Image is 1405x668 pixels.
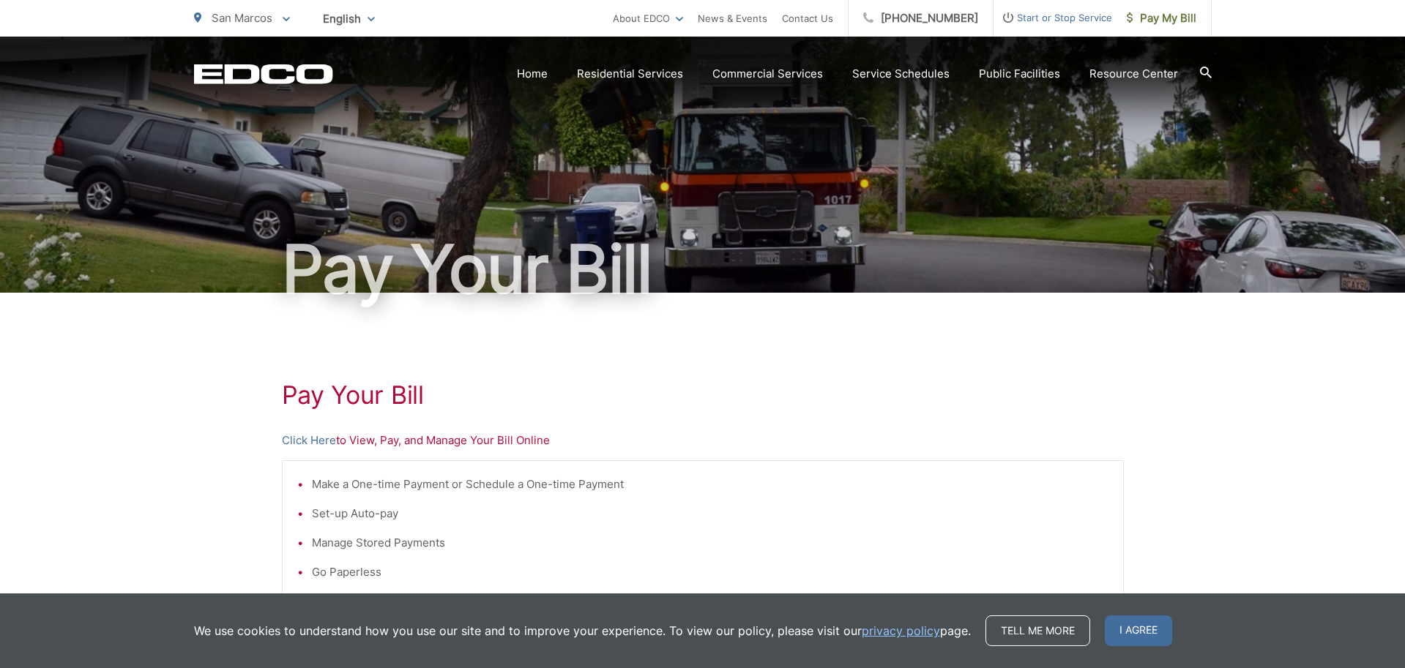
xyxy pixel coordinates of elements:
li: Manage Stored Payments [312,534,1108,552]
p: We use cookies to understand how you use our site and to improve your experience. To view our pol... [194,622,971,639]
a: Home [517,65,548,83]
span: Pay My Bill [1127,10,1196,27]
a: About EDCO [613,10,683,27]
li: Set-up Auto-pay [312,505,1108,522]
li: View Payment and Billing History [312,593,1108,610]
a: Click Here [282,432,336,449]
a: privacy policy [862,622,940,639]
a: EDCD logo. Return to the homepage. [194,64,333,84]
a: News & Events [698,10,767,27]
p: to View, Pay, and Manage Your Bill Online [282,432,1124,449]
a: Contact Us [782,10,833,27]
h1: Pay Your Bill [194,233,1212,306]
a: Commercial Services [712,65,823,83]
a: Tell me more [985,615,1090,646]
h1: Pay Your Bill [282,380,1124,410]
li: Go Paperless [312,563,1108,581]
span: English [312,6,386,31]
a: Residential Services [577,65,683,83]
li: Make a One-time Payment or Schedule a One-time Payment [312,476,1108,493]
span: San Marcos [212,11,272,25]
a: Public Facilities [979,65,1060,83]
a: Resource Center [1089,65,1178,83]
a: Service Schedules [852,65,950,83]
span: I agree [1105,615,1172,646]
